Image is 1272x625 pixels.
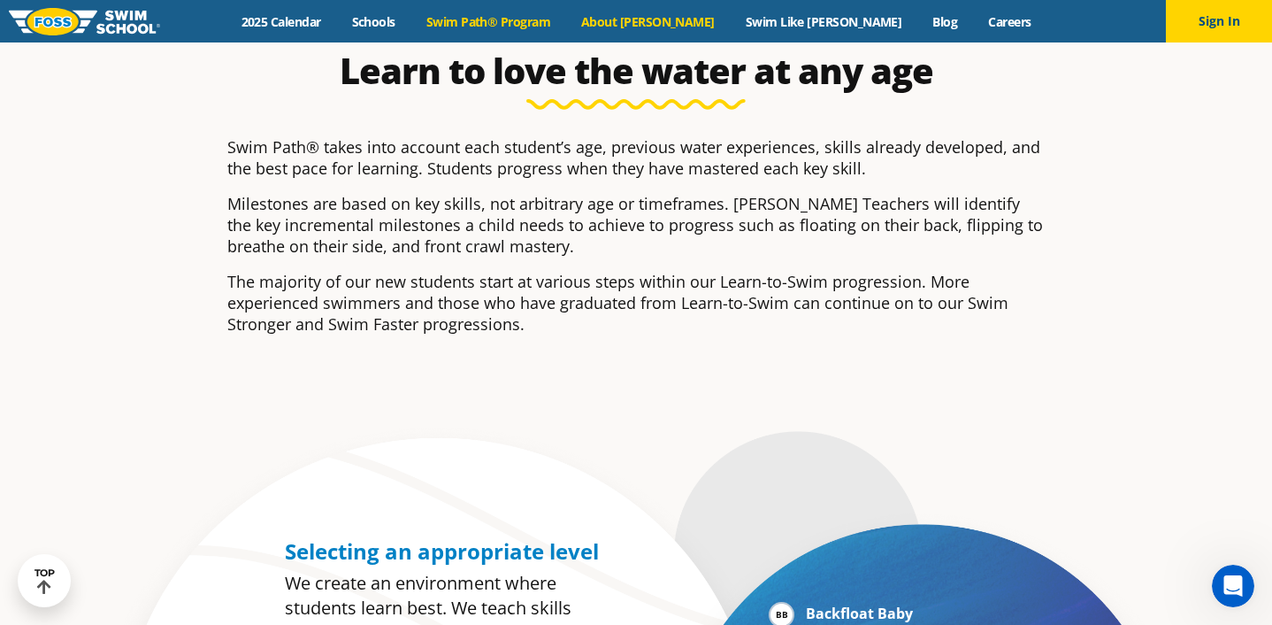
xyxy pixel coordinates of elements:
a: Blog [917,13,973,30]
a: Swim Like [PERSON_NAME] [730,13,917,30]
a: Swim Path® Program [410,13,565,30]
p: The majority of our new students start at various steps within our Learn-to-Swim progression. Mor... [227,271,1045,335]
a: Careers [973,13,1046,30]
p: Swim Path® takes into account each student’s age, previous water experiences, skills already deve... [227,136,1045,179]
a: Schools [336,13,410,30]
iframe: Intercom live chat [1212,565,1254,607]
p: Milestones are based on key skills, not arbitrary age or timeframes. [PERSON_NAME] Teachers will ... [227,193,1045,257]
img: FOSS Swim School Logo [9,8,160,35]
h2: Learn to love the water at any age [218,50,1054,92]
a: About [PERSON_NAME] [566,13,731,30]
div: TOP [34,567,55,595]
span: Selecting an appropriate level [285,536,599,566]
a: 2025 Calendar [226,13,336,30]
